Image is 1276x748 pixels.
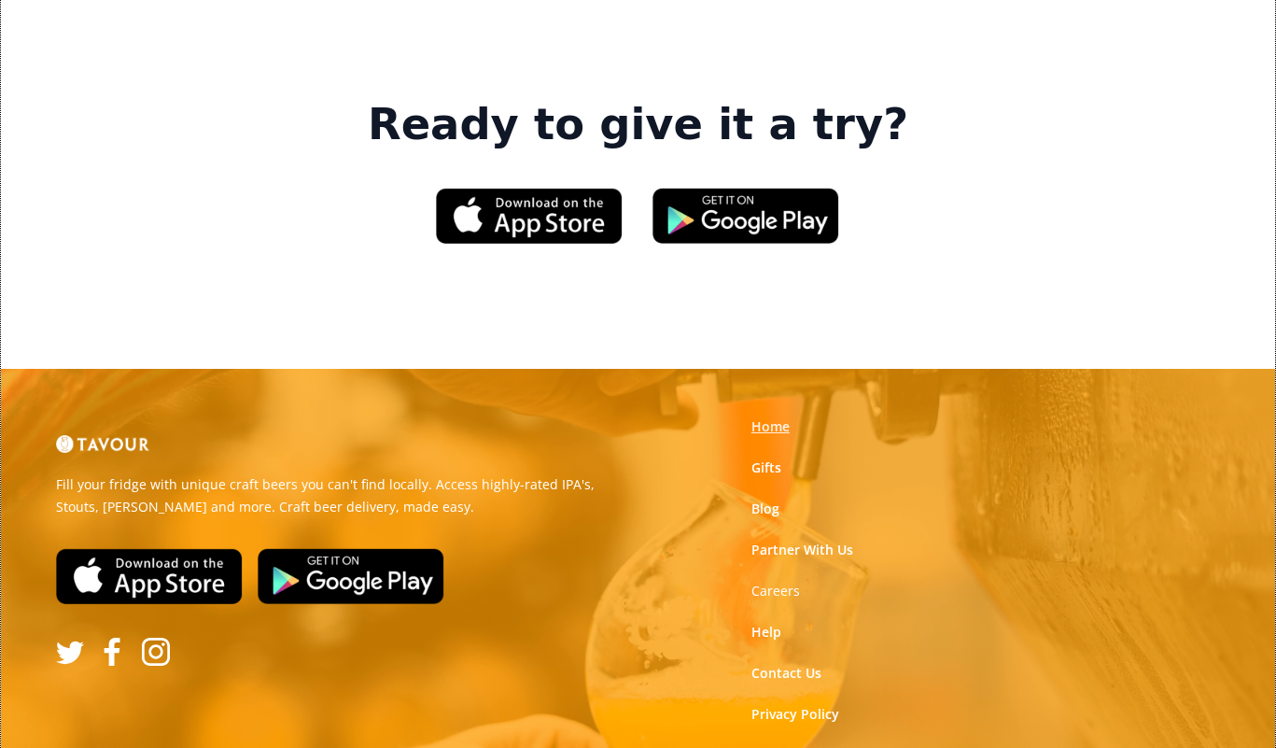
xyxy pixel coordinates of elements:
[751,623,781,642] a: Help
[751,664,821,683] a: Contact Us
[751,417,790,436] a: Home
[368,99,908,151] strong: Ready to give it a try?
[56,473,624,518] p: Fill your fridge with unique craft beers you can't find locally. Access highly-rated IPA's, Stout...
[751,500,779,518] a: Blog
[751,582,800,600] strong: Careers
[751,582,800,600] a: Careers
[751,459,781,477] a: Gifts
[751,705,839,724] a: Privacy Policy
[751,541,853,559] a: Partner With Us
